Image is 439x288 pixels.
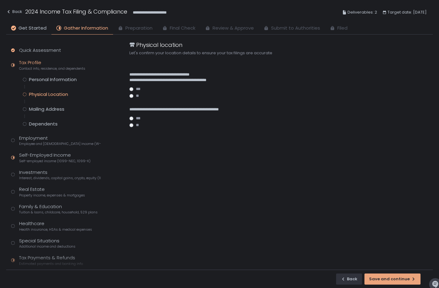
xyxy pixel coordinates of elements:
[348,9,377,16] span: Deliverables: 2
[6,8,22,15] div: Back
[19,210,98,215] span: Tuition & loans, childcare, household, 529 plans
[136,41,182,49] h1: Physical location
[19,159,91,163] span: Self-employed income (1099-NEC, 1099-K)
[6,7,22,18] button: Back
[64,25,108,32] span: Gather Information
[19,135,101,146] div: Employment
[170,25,195,32] span: Final Check
[125,25,152,32] span: Preparation
[19,203,98,215] div: Family & Education
[19,66,85,71] span: Contact info, residence, and dependents
[29,76,77,83] div: Personal Information
[19,152,91,163] div: Self-Employed Income
[19,142,101,146] span: Employee and [DEMOGRAPHIC_DATA] income (W-2s)
[19,47,61,54] div: Quick Assessment
[29,91,68,97] div: Physical Location
[336,274,362,285] button: Back
[19,261,83,266] span: Estimated payments and banking info
[129,50,336,56] div: Let's confirm your location details to ensure your tax filings are accurate
[19,220,92,232] div: Healthcare
[19,59,85,71] div: Tax Profile
[364,274,421,285] button: Save and continue
[19,244,75,249] span: Additional income and deductions
[337,25,348,32] span: Filed
[19,227,92,232] span: Health insurance, HSAs & medical expenses
[19,254,83,266] div: Tax Payments & Refunds
[19,186,85,198] div: Real Estate
[388,9,427,16] span: Target date: [DATE]
[18,25,47,32] span: Get Started
[19,237,75,249] div: Special Situations
[19,176,101,180] span: Interest, dividends, capital gains, crypto, equity (1099s, K-1s)
[271,25,320,32] span: Submit to Authorities
[29,106,64,112] div: Mailing Address
[213,25,254,32] span: Review & Approve
[19,193,85,198] span: Property income, expenses & mortgages
[341,276,357,282] div: Back
[369,276,416,282] div: Save and continue
[19,169,101,181] div: Investments
[25,7,127,16] h1: 2024 Income Tax Filing & Compliance
[29,121,58,127] div: Dependents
